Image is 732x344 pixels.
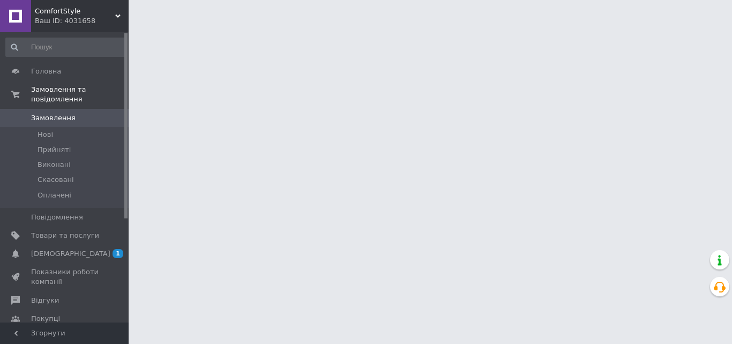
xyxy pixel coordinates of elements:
[31,267,99,287] span: Показники роботи компанії
[31,231,99,240] span: Товари та послуги
[38,160,71,170] span: Виконані
[38,145,71,155] span: Прийняті
[38,130,53,140] span: Нові
[31,213,83,222] span: Повідомлення
[31,296,59,305] span: Відгуки
[38,191,71,200] span: Оплачені
[38,175,74,185] span: Скасовані
[31,314,60,324] span: Покупці
[35,16,129,26] div: Ваш ID: 4031658
[5,38,126,57] input: Пошук
[113,249,123,258] span: 1
[35,6,115,16] span: ComfortStyle
[31,249,110,259] span: [DEMOGRAPHIC_DATA]
[31,113,76,123] span: Замовлення
[31,85,129,104] span: Замовлення та повідомлення
[31,67,61,76] span: Головна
